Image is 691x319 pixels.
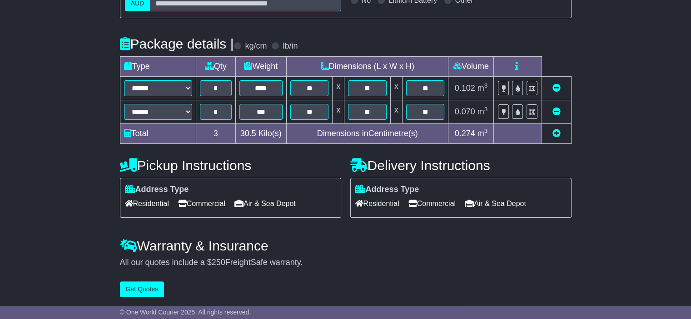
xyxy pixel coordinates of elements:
[465,196,526,211] span: Air & Sea Depot
[477,107,488,116] span: m
[455,83,475,93] span: 0.102
[283,41,298,51] label: lb/in
[120,36,234,51] h4: Package details |
[196,123,235,143] td: 3
[120,258,572,268] div: All our quotes include a $ FreightSafe warranty.
[212,258,225,267] span: 250
[455,129,475,138] span: 0.274
[355,185,419,195] label: Address Type
[120,123,196,143] td: Total
[477,83,488,93] span: m
[120,158,341,173] h4: Pickup Instructions
[178,196,225,211] span: Commercial
[196,56,235,76] td: Qty
[120,281,164,297] button: Get Quotes
[390,76,402,100] td: x
[484,128,488,134] sup: 3
[390,100,402,123] td: x
[235,123,286,143] td: Kilo(s)
[286,56,448,76] td: Dimensions (L x W x H)
[235,56,286,76] td: Weight
[552,129,561,138] a: Add new item
[245,41,267,51] label: kg/cm
[120,56,196,76] td: Type
[408,196,456,211] span: Commercial
[484,82,488,89] sup: 3
[333,100,344,123] td: x
[125,196,169,211] span: Residential
[286,123,448,143] td: Dimensions in Centimetre(s)
[552,83,561,93] a: Remove this item
[125,185,189,195] label: Address Type
[455,107,475,116] span: 0.070
[448,56,494,76] td: Volume
[552,107,561,116] a: Remove this item
[484,106,488,113] sup: 3
[350,158,572,173] h4: Delivery Instructions
[240,129,256,138] span: 30.5
[333,76,344,100] td: x
[120,309,251,316] span: © One World Courier 2025. All rights reserved.
[234,196,296,211] span: Air & Sea Depot
[477,129,488,138] span: m
[120,238,572,253] h4: Warranty & Insurance
[355,196,399,211] span: Residential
